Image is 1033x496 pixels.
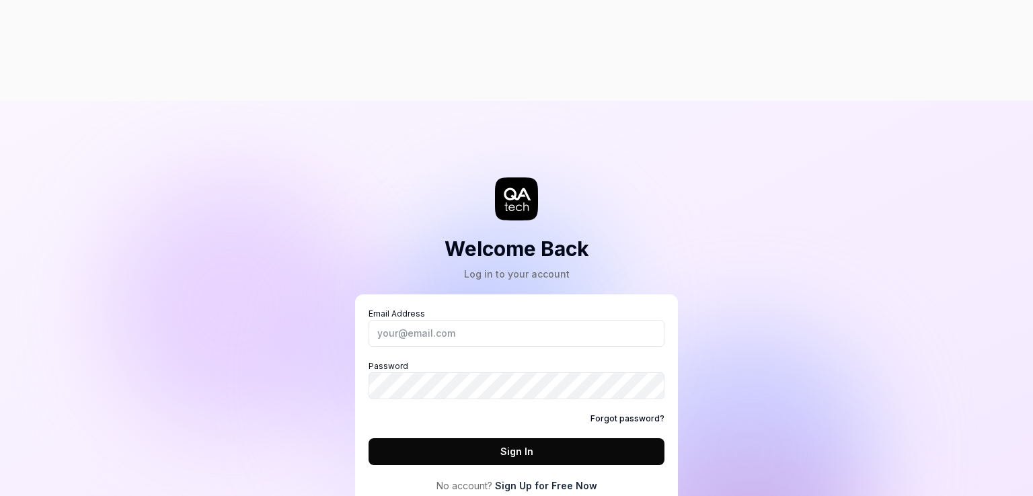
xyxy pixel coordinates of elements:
input: Email Address [369,320,664,347]
span: No account? [436,479,492,493]
label: Password [369,360,664,399]
label: Email Address [369,308,664,347]
h2: Welcome Back [445,234,589,264]
input: Password [369,372,664,399]
a: Forgot password? [590,413,664,425]
button: Sign In [369,438,664,465]
a: Sign Up for Free Now [495,479,597,493]
div: Log in to your account [445,267,589,281]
